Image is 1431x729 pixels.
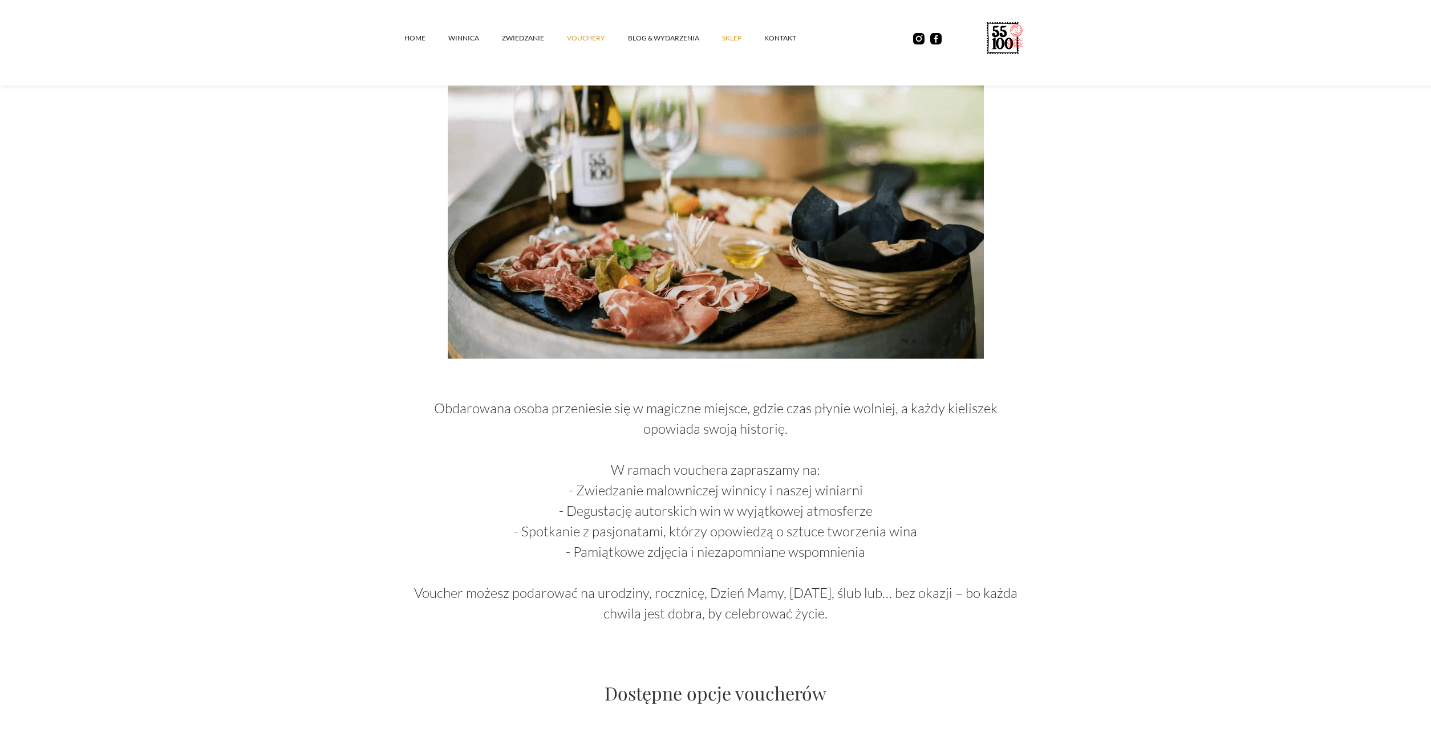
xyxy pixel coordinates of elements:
a: kontakt [764,21,819,55]
a: vouchery [567,21,628,55]
a: Home [404,21,448,55]
img: A wine barrel with snacks on it: a cheese board, a cold meat board, Solaris wine and bread [448,2,984,359]
p: Obdarowana osoba przeniesie się w magiczne miejsce, gdzie czas płynie wolniej, a każdy kieliszek ... [404,377,1027,624]
a: Blog & Wydarzenia [628,21,722,55]
a: ZWIEDZANIE [502,21,567,55]
h3: Dostępne opcje voucherów [404,681,1027,705]
a: SKLEP [722,21,764,55]
a: winnica [448,21,502,55]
